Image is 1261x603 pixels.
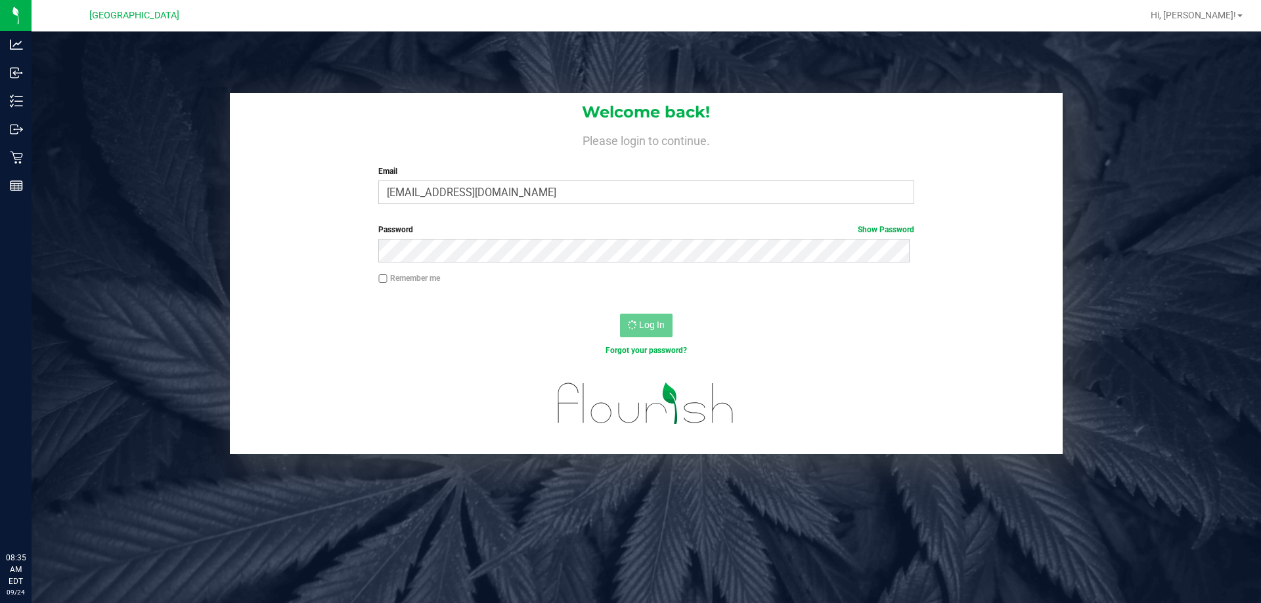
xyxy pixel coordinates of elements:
[1151,10,1236,20] span: Hi, [PERSON_NAME]!
[230,104,1063,121] h1: Welcome back!
[10,94,23,108] inline-svg: Inventory
[639,320,665,330] span: Log In
[10,179,23,192] inline-svg: Reports
[6,552,26,587] p: 08:35 AM EDT
[378,225,413,234] span: Password
[606,346,687,355] a: Forgot your password?
[378,165,914,177] label: Email
[542,370,750,437] img: flourish_logo.svg
[10,123,23,136] inline-svg: Outbound
[620,314,673,337] button: Log In
[89,10,179,21] span: [GEOGRAPHIC_DATA]
[378,274,387,283] input: Remember me
[858,225,914,234] a: Show Password
[6,587,26,597] p: 09/24
[230,131,1063,147] h4: Please login to continue.
[10,151,23,164] inline-svg: Retail
[378,272,440,284] label: Remember me
[10,66,23,79] inline-svg: Inbound
[10,38,23,51] inline-svg: Analytics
